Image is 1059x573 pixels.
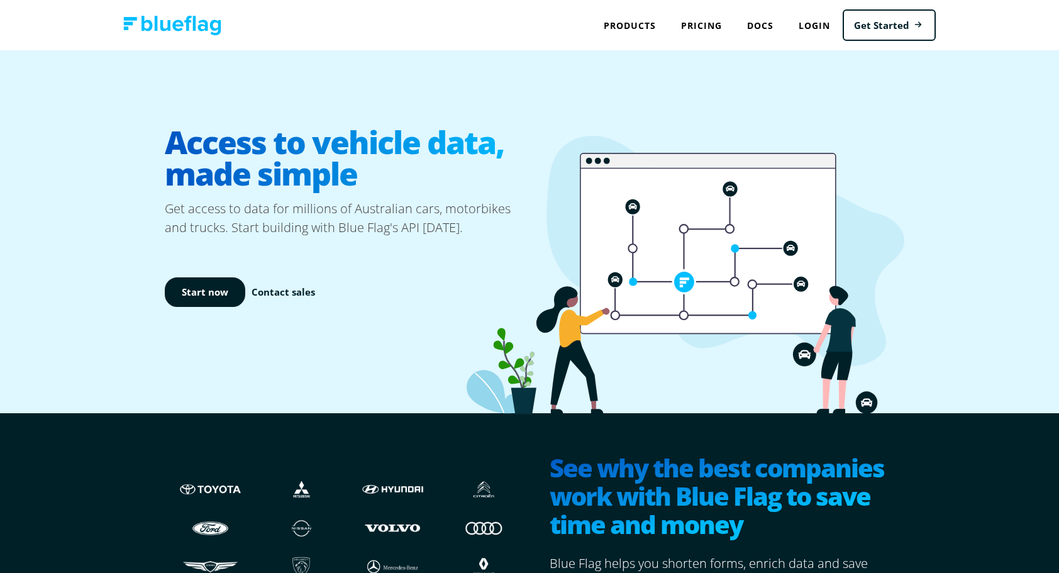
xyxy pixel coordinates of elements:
img: Citroen logo [451,477,517,501]
img: Nissan logo [269,516,335,540]
a: Get Started [843,9,936,42]
h1: Access to vehicle data, made simple [165,116,529,199]
h2: See why the best companies work with Blue Flag to save time and money [550,453,894,542]
img: Toyota logo [177,477,243,501]
a: Docs [735,13,786,38]
a: Login to Blue Flag application [786,13,843,38]
img: Hyundai logo [360,477,426,501]
a: Start now [165,277,245,307]
img: Mistubishi logo [269,477,335,501]
a: Pricing [668,13,735,38]
img: Blue Flag logo [123,16,221,35]
p: Get access to data for millions of Australian cars, motorbikes and trucks. Start building with Bl... [165,199,529,237]
img: Ford logo [177,516,243,540]
a: Contact sales [252,285,315,299]
div: Products [591,13,668,38]
img: Audi logo [451,516,517,540]
img: Volvo logo [360,516,426,540]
